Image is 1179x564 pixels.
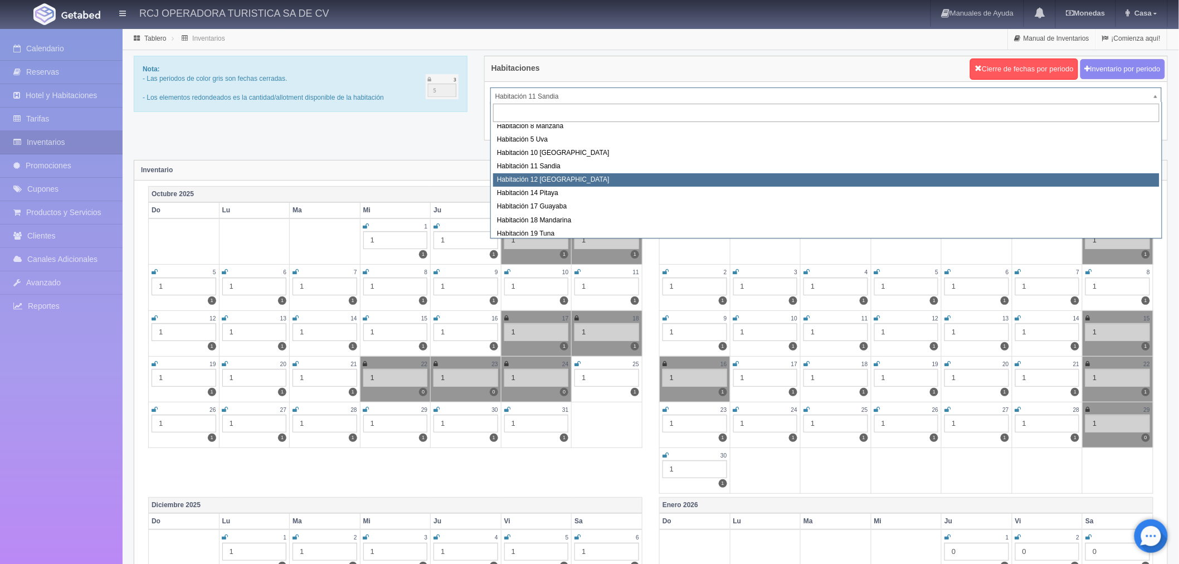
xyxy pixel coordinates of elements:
div: Habitación 8 Manzana [493,120,1159,133]
div: Habitación 19 Tuna [493,227,1159,241]
div: Habitación 17 Guayaba [493,200,1159,213]
div: Habitación 11 Sandia [493,160,1159,173]
div: Habitación 12 [GEOGRAPHIC_DATA] [493,173,1159,187]
div: Habitación 5 Uva [493,133,1159,147]
div: Habitación 14 Pitaya [493,187,1159,200]
div: Habitación 18 Mandarina [493,214,1159,227]
div: Habitación 10 [GEOGRAPHIC_DATA] [493,147,1159,160]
